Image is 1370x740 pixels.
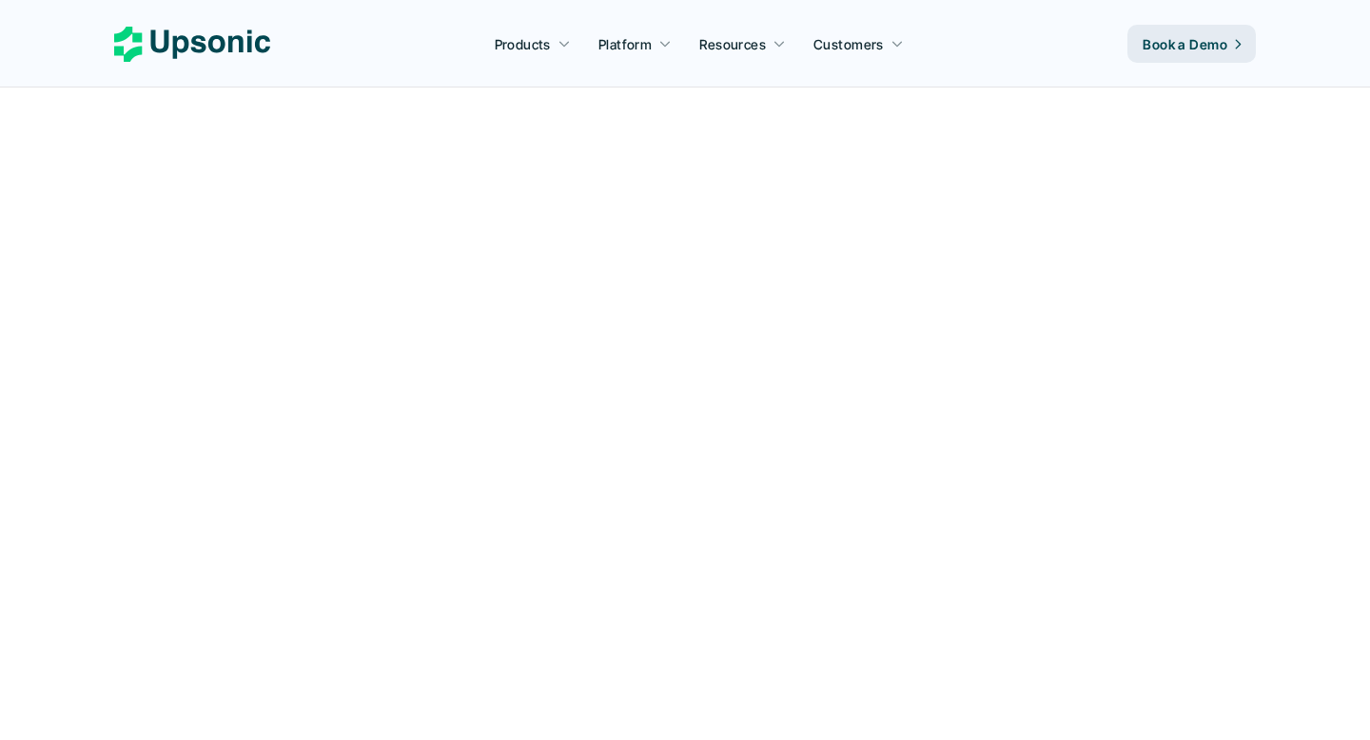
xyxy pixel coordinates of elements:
[598,34,652,54] p: Platform
[601,455,768,502] a: Book a Demo
[699,34,766,54] p: Resources
[625,465,729,493] p: Book a Demo
[813,34,884,54] p: Customers
[1127,25,1256,63] a: Book a Demo
[352,152,1018,280] h2: Agentic AI Platform for FinTech Operations
[483,27,582,61] a: Products
[495,34,551,54] p: Products
[376,335,994,390] p: From onboarding to compliance to settlement to autonomous control. Work with %82 more efficiency ...
[1143,34,1227,54] p: Book a Demo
